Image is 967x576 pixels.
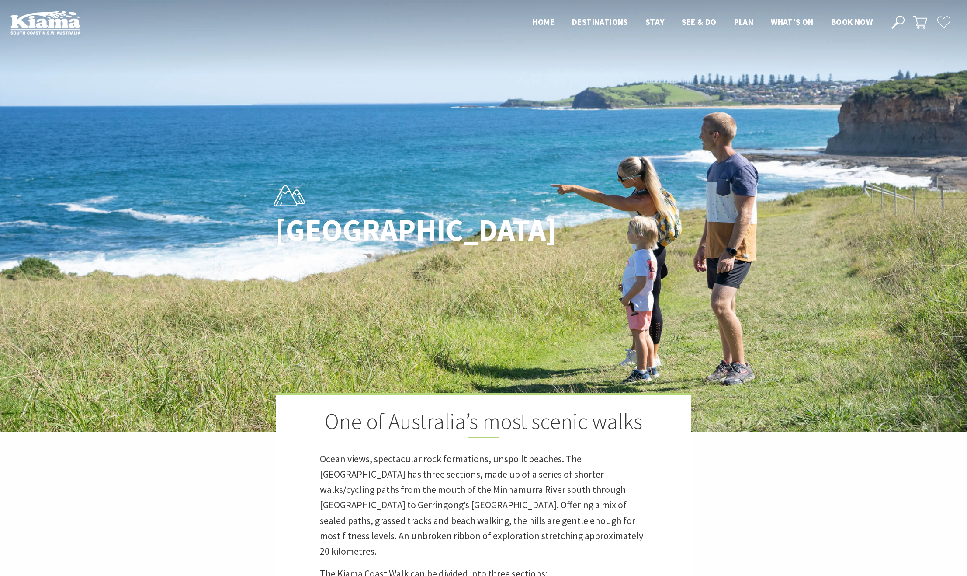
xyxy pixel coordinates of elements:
h2: One of Australia’s most scenic walks [320,408,648,438]
h1: [GEOGRAPHIC_DATA] [275,213,522,247]
span: Book now [831,17,873,27]
span: Destinations [572,17,628,27]
span: What’s On [771,17,814,27]
span: Home [532,17,555,27]
img: Kiama Logo [10,10,80,35]
nav: Main Menu [523,15,881,30]
p: Ocean views, spectacular rock formations, unspoilt beaches. The [GEOGRAPHIC_DATA] has three secti... [320,451,648,559]
span: Plan [734,17,754,27]
span: See & Do [682,17,716,27]
span: Stay [645,17,665,27]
